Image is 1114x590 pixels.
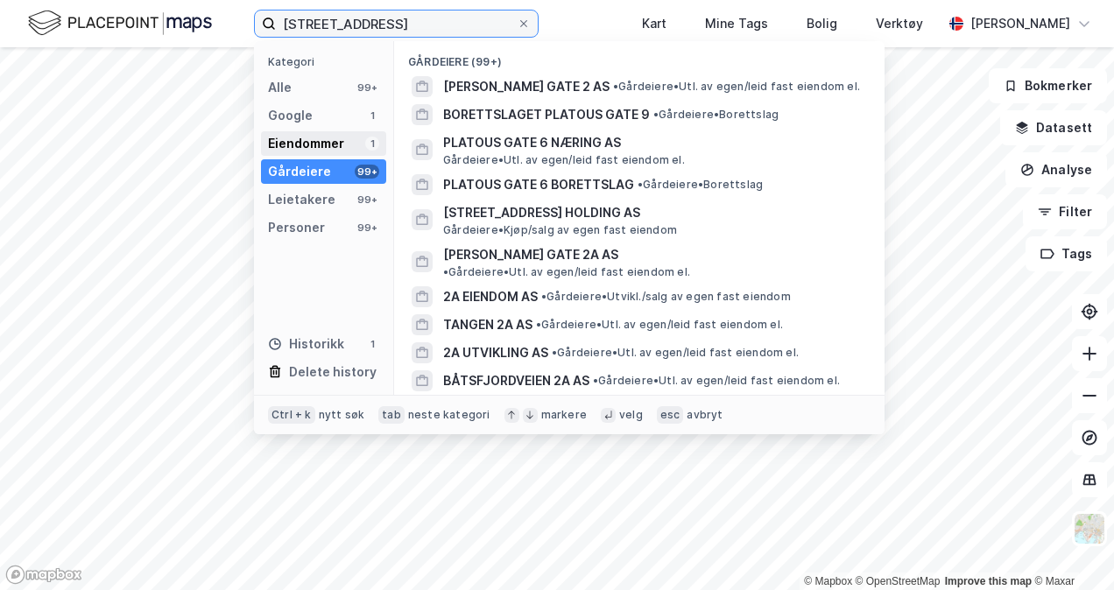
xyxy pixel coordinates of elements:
span: TANGEN 2A AS [443,314,532,335]
span: Gårdeiere • Utl. av egen/leid fast eiendom el. [443,265,690,279]
span: • [552,346,557,359]
span: PLATOUS GATE 6 NÆRING AS [443,132,864,153]
div: 1 [365,109,379,123]
div: 1 [365,137,379,151]
div: 99+ [355,193,379,207]
span: Gårdeiere • Utl. av egen/leid fast eiendom el. [613,80,860,94]
span: • [593,374,598,387]
div: Kart [642,13,666,34]
a: Mapbox homepage [5,565,82,585]
span: • [443,265,448,278]
div: Delete history [289,362,377,383]
div: Historikk [268,334,344,355]
span: PLATOUS GATE 6 BORETTSLAG [443,174,634,195]
span: [PERSON_NAME] GATE 2 AS [443,76,610,97]
button: Datasett [1000,110,1107,145]
a: Improve this map [945,575,1032,587]
div: neste kategori [408,408,490,422]
div: Leietakere [268,189,335,210]
iframe: Chat Widget [1026,506,1114,590]
span: Gårdeiere • Borettslag [638,178,763,192]
span: Gårdeiere • Utl. av egen/leid fast eiendom el. [443,153,685,167]
span: Gårdeiere • Borettslag [653,108,779,122]
span: Gårdeiere • Kjøp/salg av egen fast eiendom [443,223,677,237]
div: Alle [268,77,292,98]
span: 2A UTVIKLING AS [443,342,548,363]
button: Analyse [1005,152,1107,187]
span: BORETTSLAGET PLATOUS GATE 9 [443,104,650,125]
div: Kategori [268,55,386,68]
button: Filter [1023,194,1107,229]
span: • [541,290,546,303]
div: 99+ [355,81,379,95]
span: Gårdeiere • Utl. av egen/leid fast eiendom el. [552,346,799,360]
span: • [638,178,643,191]
span: [PERSON_NAME] GATE 2A AS [443,244,618,265]
span: Gårdeiere • Utvikl./salg av egen fast eiendom [541,290,791,304]
a: Mapbox [804,575,852,587]
div: Verktøy [876,13,923,34]
div: esc [657,406,684,424]
span: 2A EIENDOM AS [443,286,538,307]
span: • [536,318,541,331]
img: logo.f888ab2527a4732fd821a326f86c7f29.svg [28,8,212,39]
span: • [653,108,659,121]
div: 1 [365,337,379,351]
span: [STREET_ADDRESS] HOLDING AS [443,202,864,223]
span: BÅTSFJORDVEIEN 2A AS [443,370,589,391]
div: Google [268,105,313,126]
div: Ctrl + k [268,406,315,424]
div: tab [378,406,405,424]
div: Personer [268,217,325,238]
div: avbryt [687,408,723,422]
span: Gårdeiere • Utl. av egen/leid fast eiendom el. [536,318,783,332]
div: velg [619,408,643,422]
div: Kontrollprogram for chat [1026,506,1114,590]
div: Bolig [807,13,837,34]
div: 99+ [355,165,379,179]
div: Mine Tags [705,13,768,34]
input: Søk på adresse, matrikkel, gårdeiere, leietakere eller personer [276,11,517,37]
div: [PERSON_NAME] [970,13,1070,34]
div: Gårdeiere [268,161,331,182]
div: Eiendommer [268,133,344,154]
div: Gårdeiere (99+) [394,41,885,73]
a: OpenStreetMap [856,575,941,587]
div: markere [541,408,587,422]
button: Bokmerker [989,68,1107,103]
button: Tags [1026,236,1107,271]
span: • [613,80,618,93]
span: Gårdeiere • Utl. av egen/leid fast eiendom el. [593,374,840,388]
div: nytt søk [319,408,365,422]
div: 99+ [355,221,379,235]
